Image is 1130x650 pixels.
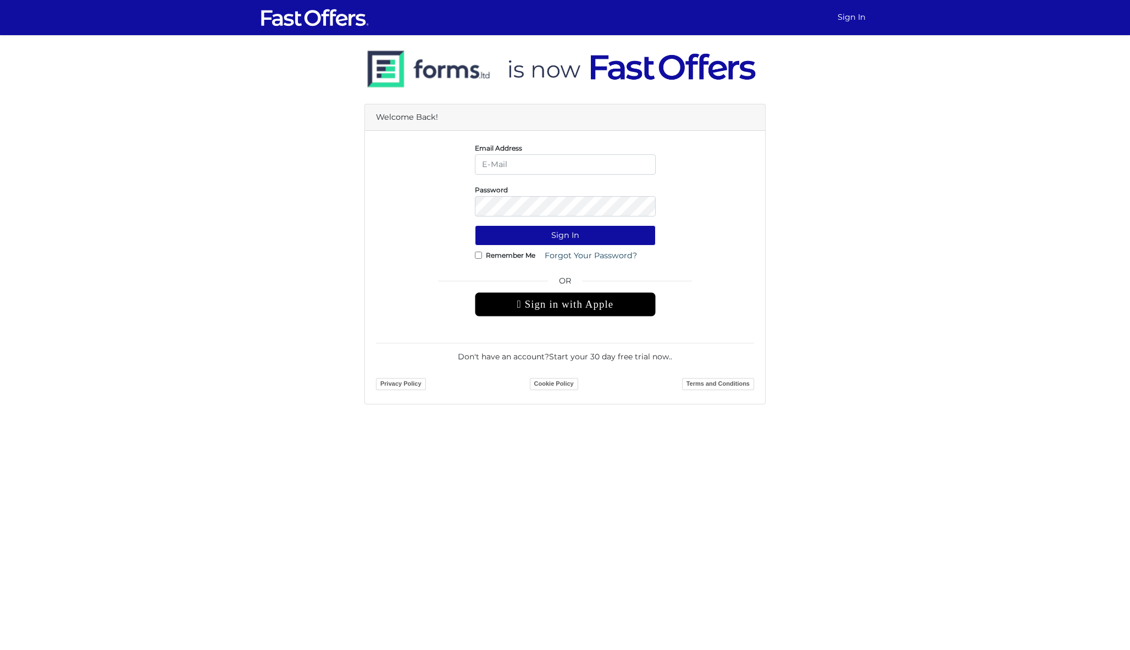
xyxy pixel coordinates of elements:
a: Cookie Policy [530,378,578,390]
div: Don't have an account? . [376,343,754,363]
a: Sign In [833,7,870,28]
label: Password [475,188,508,191]
div: Sign in with Apple [475,292,656,316]
a: Privacy Policy [376,378,426,390]
label: Email Address [475,147,522,149]
button: Sign In [475,225,656,246]
a: Start your 30 day free trial now. [549,352,671,362]
div: Welcome Back! [365,104,765,131]
span: OR [475,275,656,292]
label: Remember Me [486,254,535,257]
input: E-Mail [475,154,656,175]
a: Forgot Your Password? [538,246,644,266]
a: Terms and Conditions [682,378,754,390]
